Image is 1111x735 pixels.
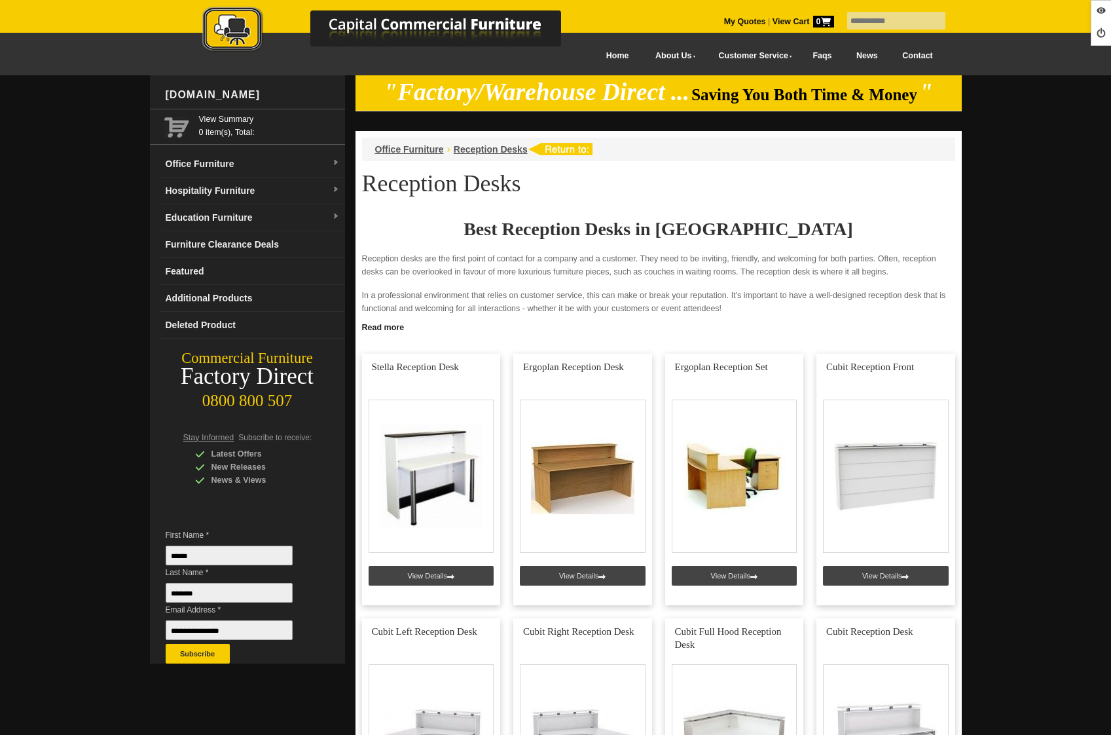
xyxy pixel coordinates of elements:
button: Subscribe [166,644,230,664]
a: View Summary [199,113,340,126]
input: First Name * [166,546,293,565]
a: Capital Commercial Furniture Logo [166,7,625,58]
a: Faqs [801,41,845,71]
input: Email Address * [166,620,293,640]
a: Office Furnituredropdown [160,151,345,178]
span: 0 [813,16,834,28]
img: dropdown [332,159,340,167]
h1: Reception Desks [362,171,955,196]
img: dropdown [332,213,340,221]
a: Click to read more [355,318,962,334]
span: Subscribe to receive: [238,433,312,442]
img: return to [528,143,592,155]
p: In a professional environment that relies on customer service, this can make or break your reputa... [362,289,955,315]
span: Email Address * [166,603,312,616]
em: "Factory/Warehouse Direct ... [384,79,689,105]
em: " [919,79,933,105]
a: Education Furnituredropdown [160,204,345,231]
a: My Quotes [724,17,766,26]
div: Factory Direct [150,367,345,386]
img: Capital Commercial Furniture Logo [166,7,625,54]
a: Hospitality Furnituredropdown [160,178,345,204]
a: Contact [890,41,945,71]
a: Customer Service [704,41,800,71]
a: News [844,41,890,71]
div: Commercial Furniture [150,349,345,367]
div: News & Views [195,474,319,487]
span: Saving You Both Time & Money [691,86,917,104]
strong: View Cart [773,17,834,26]
span: First Name * [166,529,312,542]
a: Reception Desks [454,144,528,155]
strong: Best Reception Desks in [GEOGRAPHIC_DATA] [464,219,853,239]
div: [DOMAIN_NAME] [160,75,345,115]
li: › [447,143,450,156]
a: About Us [641,41,704,71]
span: Last Name * [166,566,312,579]
input: Last Name * [166,583,293,603]
div: Latest Offers [195,447,319,461]
div: New Releases [195,461,319,474]
a: View Cart0 [770,17,833,26]
a: Office Furniture [375,144,444,155]
span: 0 item(s), Total: [199,113,340,137]
p: Reception desks are the first point of contact for a company and a customer. They need to be invi... [362,252,955,278]
div: 0800 800 507 [150,385,345,410]
a: Deleted Product [160,312,345,339]
a: Featured [160,258,345,285]
img: dropdown [332,186,340,194]
a: Additional Products [160,285,345,312]
a: Furniture Clearance Deals [160,231,345,258]
span: Stay Informed [183,433,234,442]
